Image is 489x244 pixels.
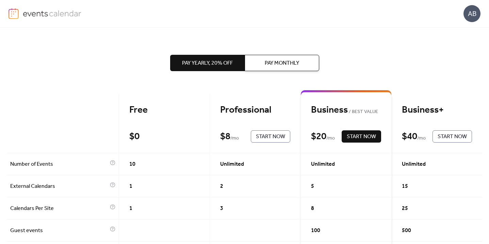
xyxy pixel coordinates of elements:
button: Start Now [342,130,381,143]
span: 3 [220,205,223,213]
span: / mo [230,134,239,143]
div: $ 0 [129,131,140,143]
span: Unlimited [311,160,335,168]
span: Guest events [10,227,108,235]
button: Start Now [251,130,290,143]
span: External Calendars [10,182,108,191]
span: Unlimited [402,160,426,168]
span: Start Now [347,133,376,141]
span: 2 [220,182,223,191]
span: 100 [311,227,320,235]
span: 500 [402,227,411,235]
span: 15 [402,182,408,191]
div: $ 8 [220,131,230,143]
div: $ 20 [311,131,326,143]
span: Start Now [256,133,285,141]
span: 25 [402,205,408,213]
img: logo [9,8,19,19]
span: Pay Yearly, 20% off [182,59,233,67]
img: logo-type [23,8,82,18]
button: Pay Monthly [245,55,319,71]
div: Business [311,104,381,116]
span: 10 [129,160,135,168]
div: Business+ [402,104,472,116]
span: / mo [326,134,335,143]
span: 1 [129,182,132,191]
div: $ 40 [402,131,417,143]
button: Pay Yearly, 20% off [170,55,245,71]
div: AB [463,5,480,22]
span: 1 [129,205,132,213]
div: Free [129,104,199,116]
span: Pay Monthly [265,59,299,67]
div: Professional [220,104,290,116]
span: / mo [417,134,426,143]
span: Calendars Per Site [10,205,108,213]
span: 8 [311,205,314,213]
span: 5 [311,182,314,191]
span: BEST VALUE [348,108,378,116]
span: Number of Events [10,160,108,168]
span: Unlimited [220,160,244,168]
span: Start Now [438,133,467,141]
button: Start Now [433,130,472,143]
